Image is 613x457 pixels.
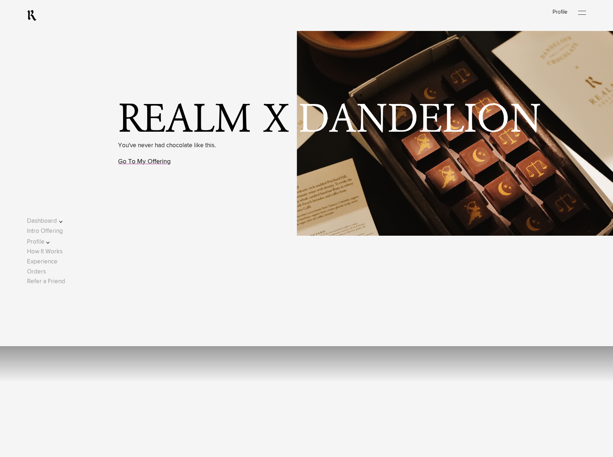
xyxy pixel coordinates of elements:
a: Experience [27,259,58,265]
a: How It Works [27,249,63,255]
button: Profile [27,237,73,247]
a: Orders [27,269,46,275]
button: Dashboard [27,216,73,226]
span: Realm x Dandelion [118,102,544,140]
a: RealmCellars [27,10,37,21]
a: Intro Offering [27,228,63,234]
p: You've never had chocolate like this. [118,141,216,150]
a: Go To My Offering [118,158,171,165]
a: Profile [553,9,567,15]
a: Refer a Friend [27,279,65,285]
